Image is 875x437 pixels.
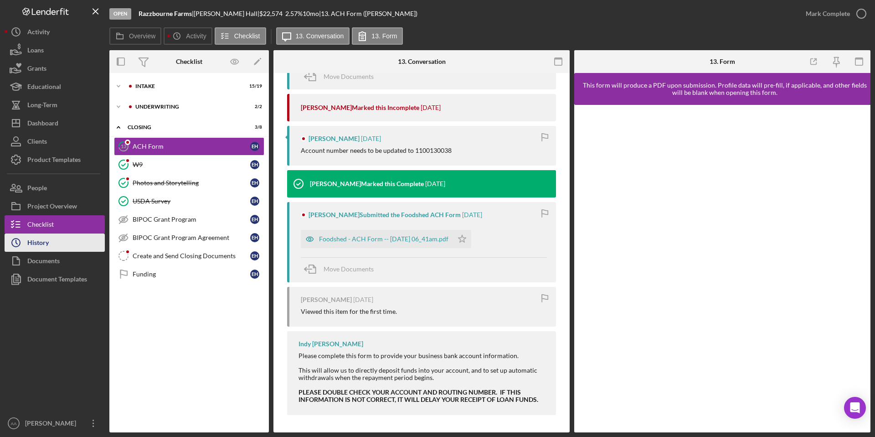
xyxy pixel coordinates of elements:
div: E H [250,142,259,151]
div: Open Intercom Messenger [844,397,866,419]
span: Move Documents [324,265,374,273]
div: Mark Complete [806,5,850,23]
div: E H [250,197,259,206]
span: Move Documents [324,73,374,80]
div: ACH Form [133,143,250,150]
div: E H [250,160,259,169]
button: 13. Conversation [276,27,350,45]
div: [PERSON_NAME] Hall | [194,10,259,17]
b: Razzbourne Farms [139,10,192,17]
div: 13. Conversation [398,58,446,65]
div: [PERSON_NAME] Marked this Incomplete [301,104,419,111]
label: Overview [129,32,155,40]
a: USDA SurveyEH [114,192,264,210]
div: Intake [135,83,239,89]
tspan: 13 [121,143,126,149]
div: 3 / 8 [246,125,262,130]
div: 15 / 19 [246,83,262,89]
div: Please complete this form to provide your business bank account information. This will allow us t... [299,352,547,381]
div: Funding [133,271,250,278]
div: E H [250,215,259,224]
a: FundingEH [114,265,264,283]
div: E H [250,233,259,242]
div: USDA Survey [133,198,250,205]
label: 13. Conversation [296,32,344,40]
div: Create and Send Closing Documents [133,252,250,260]
div: [PERSON_NAME] [301,296,352,303]
div: [PERSON_NAME] [309,135,360,142]
label: 13. Form [371,32,397,40]
div: W9 [133,161,250,168]
label: Activity [186,32,206,40]
div: Viewed this item for the first time. [301,308,397,315]
button: Foodshed - ACH Form -- [DATE] 06_41am.pdf [301,230,471,248]
time: 2025-08-28 12:58 [425,180,445,187]
div: Checklist [176,58,202,65]
div: 13. Form [710,58,735,65]
a: BIPOC Grant Program AgreementEH [114,229,264,247]
button: Overview [109,27,161,45]
label: Checklist [234,32,260,40]
a: BIPOC Grant ProgramEH [114,210,264,229]
div: Closing [128,125,239,130]
div: $22,574 [259,10,285,17]
div: Foodshed - ACH Form -- [DATE] 06_41am.pdf [319,235,448,243]
div: E H [250,251,259,260]
div: 2.57 % [285,10,303,17]
div: Open [109,8,131,20]
a: 13ACH FormEH [114,137,264,156]
button: Checklist [215,27,266,45]
div: Account number needs to be updated to 1100130038 [301,147,452,154]
time: 2025-08-28 13:34 [421,104,441,111]
div: Indy [PERSON_NAME] [299,340,363,348]
div: [PERSON_NAME] Submitted the Foodshed ACH Form [309,211,461,218]
div: E H [250,270,259,279]
div: BIPOC Grant Program Agreement [133,234,250,241]
div: | [139,10,194,17]
button: Activity [164,27,212,45]
button: 13. Form [352,27,403,45]
a: Photos and StorytellingEH [114,174,264,192]
iframe: Lenderfit form [583,114,862,423]
div: | 13. ACH Form ([PERSON_NAME]) [319,10,417,17]
div: [PERSON_NAME] Marked this Complete [310,180,424,187]
div: E H [250,178,259,187]
div: Photos and Storytelling [133,179,250,187]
